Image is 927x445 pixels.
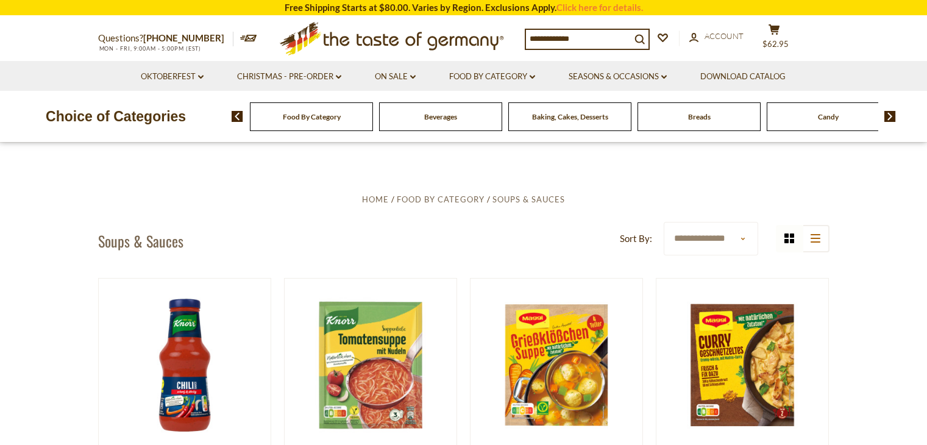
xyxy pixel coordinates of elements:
[689,30,744,43] a: Account
[705,31,744,41] span: Account
[532,112,608,121] a: Baking, Cakes, Desserts
[700,70,786,84] a: Download Catalog
[756,24,793,54] button: $62.95
[688,112,711,121] a: Breads
[424,112,457,121] a: Beverages
[98,30,233,46] p: Questions?
[449,70,535,84] a: Food By Category
[569,70,667,84] a: Seasons & Occasions
[283,112,341,121] a: Food By Category
[232,111,243,122] img: previous arrow
[143,32,224,43] a: [PHONE_NUMBER]
[397,194,485,204] a: Food By Category
[620,231,652,246] label: Sort By:
[762,39,789,49] span: $62.95
[98,232,183,250] h1: Soups & Sauces
[237,70,341,84] a: Christmas - PRE-ORDER
[362,194,389,204] a: Home
[556,2,643,13] a: Click here for details.
[884,111,896,122] img: next arrow
[98,45,202,52] span: MON - FRI, 9:00AM - 5:00PM (EST)
[492,194,565,204] a: Soups & Sauces
[818,112,839,121] a: Candy
[141,70,204,84] a: Oktoberfest
[375,70,416,84] a: On Sale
